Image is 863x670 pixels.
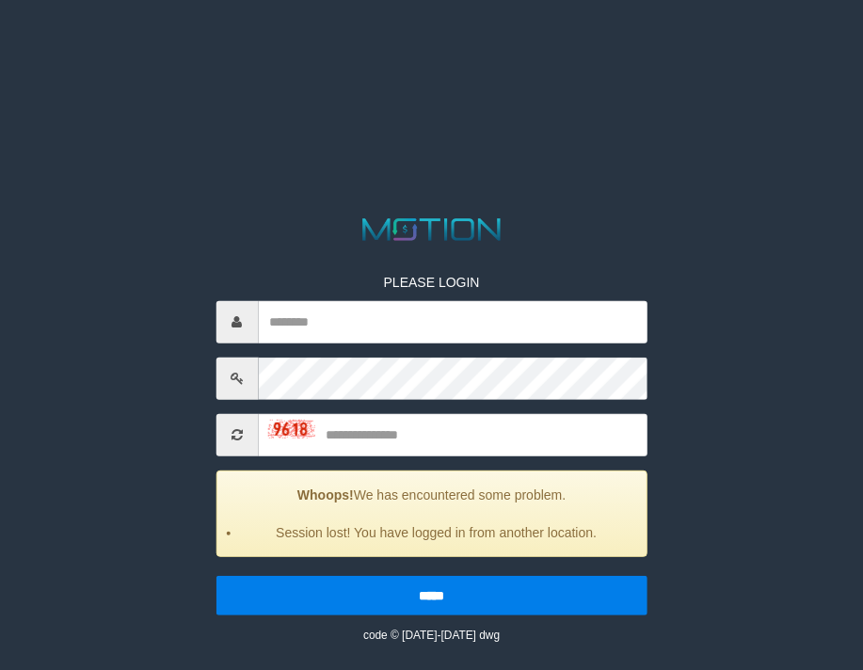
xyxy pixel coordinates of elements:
[240,522,632,541] li: Session lost! You have logged in from another location.
[216,470,647,556] div: We has encountered some problem.
[216,272,647,291] p: PLEASE LOGIN
[267,420,314,439] img: captcha
[356,215,506,245] img: MOTION_logo.png
[363,628,500,641] small: code © [DATE]-[DATE] dwg
[297,487,354,502] strong: Whoops!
